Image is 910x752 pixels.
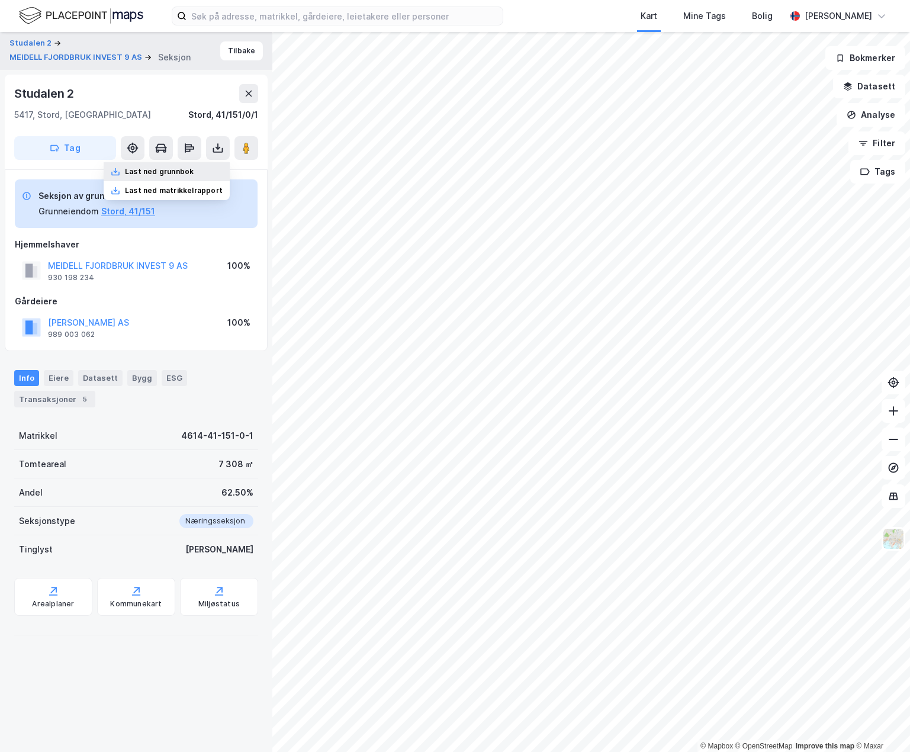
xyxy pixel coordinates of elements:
[188,108,258,122] div: Stord, 41/151/0/1
[227,259,250,273] div: 100%
[19,542,53,557] div: Tinglyst
[198,599,240,609] div: Miljøstatus
[127,370,157,385] div: Bygg
[38,189,155,203] div: Seksjon av grunneiendom
[14,391,95,407] div: Transaksjoner
[32,599,74,609] div: Arealplaner
[110,599,162,609] div: Kommunekart
[19,457,66,471] div: Tomteareal
[125,186,223,195] div: Last ned matrikkelrapport
[882,528,905,550] img: Z
[15,294,258,308] div: Gårdeiere
[825,46,905,70] button: Bokmerker
[48,330,95,339] div: 989 003 062
[14,136,116,160] button: Tag
[79,393,91,405] div: 5
[227,316,250,330] div: 100%
[15,237,258,252] div: Hjemmelshaver
[14,84,76,103] div: Studalen 2
[181,429,253,443] div: 4614-41-151-0-1
[752,9,773,23] div: Bolig
[185,542,253,557] div: [PERSON_NAME]
[833,75,905,98] button: Datasett
[851,695,910,752] div: Kontrollprogram for chat
[14,108,151,122] div: 5417, Stord, [GEOGRAPHIC_DATA]
[19,429,57,443] div: Matrikkel
[220,41,263,60] button: Tilbake
[19,514,75,528] div: Seksjonstype
[851,695,910,752] iframe: Chat Widget
[641,9,657,23] div: Kart
[683,9,726,23] div: Mine Tags
[9,37,54,49] button: Studalen 2
[218,457,253,471] div: 7 308 ㎡
[44,370,73,385] div: Eiere
[38,204,99,218] div: Grunneiendom
[162,370,187,385] div: ESG
[78,370,123,385] div: Datasett
[9,52,144,63] button: MEIDELL FJORDBRUK INVEST 9 AS
[14,370,39,385] div: Info
[48,273,94,282] div: 930 198 234
[850,160,905,184] button: Tags
[186,7,503,25] input: Søk på adresse, matrikkel, gårdeiere, leietakere eller personer
[221,486,253,500] div: 62.50%
[101,204,155,218] button: Stord, 41/151
[848,131,905,155] button: Filter
[796,742,854,750] a: Improve this map
[837,103,905,127] button: Analyse
[735,742,793,750] a: OpenStreetMap
[19,486,43,500] div: Andel
[700,742,733,750] a: Mapbox
[805,9,872,23] div: [PERSON_NAME]
[19,5,143,26] img: logo.f888ab2527a4732fd821a326f86c7f29.svg
[158,50,191,65] div: Seksjon
[125,167,194,176] div: Last ned grunnbok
